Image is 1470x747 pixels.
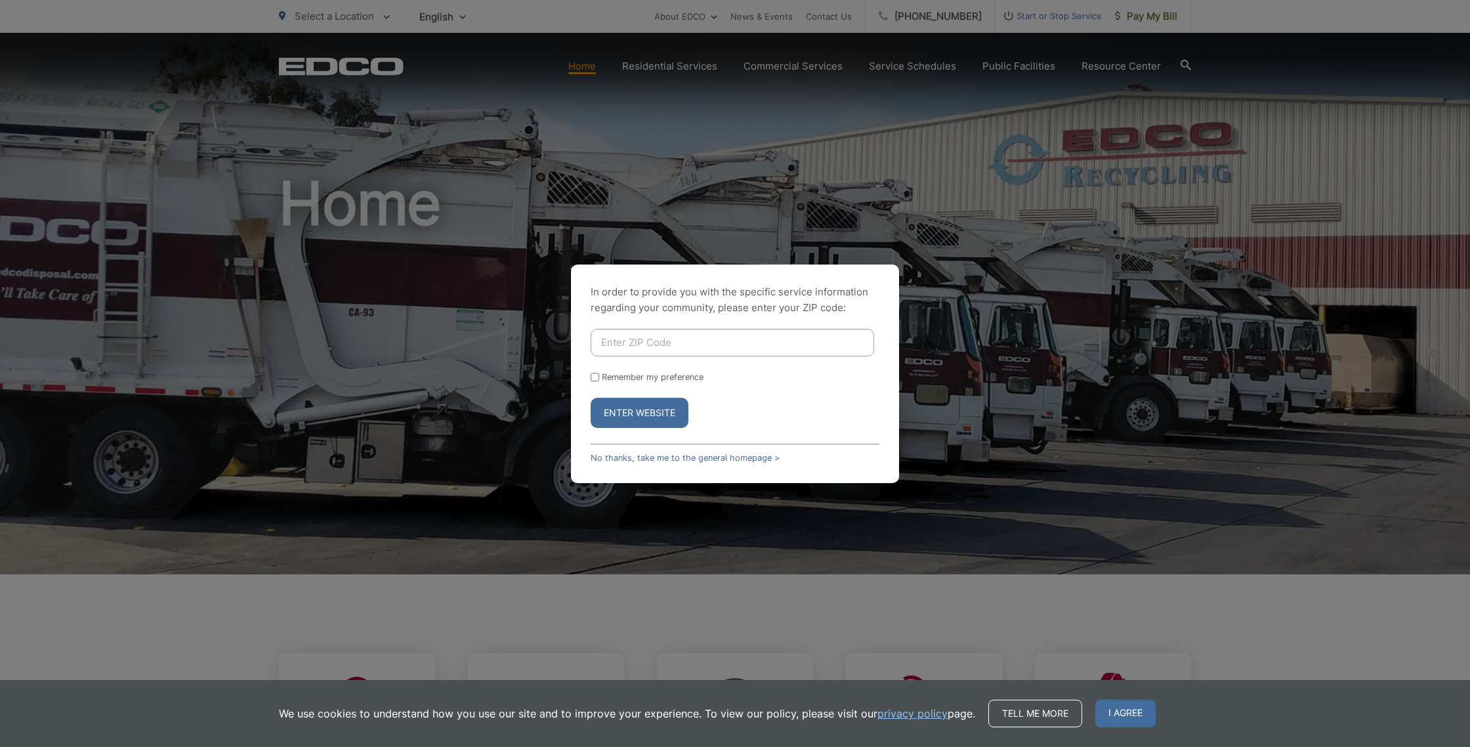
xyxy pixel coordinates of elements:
button: Enter Website [591,398,688,428]
label: Remember my preference [602,372,703,382]
p: In order to provide you with the specific service information regarding your community, please en... [591,284,879,316]
span: I agree [1095,700,1156,727]
a: privacy policy [877,706,948,721]
input: Enter ZIP Code [591,329,874,356]
a: Tell me more [988,700,1082,727]
a: No thanks, take me to the general homepage > [591,453,780,463]
p: We use cookies to understand how you use our site and to improve your experience. To view our pol... [279,706,975,721]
